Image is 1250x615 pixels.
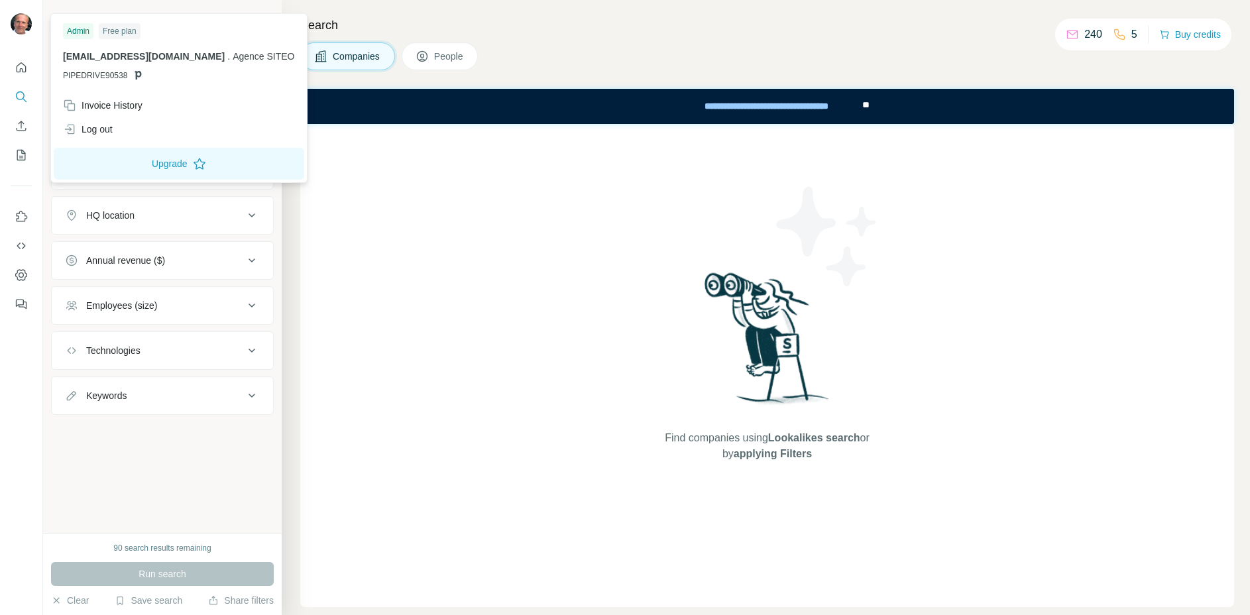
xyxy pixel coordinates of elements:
[63,99,142,112] div: Invoice History
[99,23,141,39] div: Free plan
[11,205,32,229] button: Use Surfe on LinkedIn
[300,16,1234,34] h4: Search
[11,292,32,316] button: Feedback
[11,234,32,258] button: Use Surfe API
[1131,27,1137,42] p: 5
[52,245,273,276] button: Annual revenue ($)
[86,209,135,222] div: HQ location
[52,380,273,412] button: Keywords
[86,344,141,357] div: Technologies
[300,89,1234,124] iframe: Banner
[51,12,93,24] div: New search
[661,430,873,462] span: Find companies using or by
[231,8,282,28] button: Hide
[434,50,465,63] span: People
[63,123,113,136] div: Log out
[86,299,157,312] div: Employees (size)
[227,51,230,62] span: .
[208,594,274,607] button: Share filters
[1159,25,1221,44] button: Buy credits
[734,448,812,459] span: applying Filters
[115,594,182,607] button: Save search
[86,254,165,267] div: Annual revenue ($)
[52,335,273,366] button: Technologies
[63,51,225,62] span: [EMAIL_ADDRESS][DOMAIN_NAME]
[11,56,32,80] button: Quick start
[52,290,273,321] button: Employees (size)
[699,269,836,417] img: Surfe Illustration - Woman searching with binoculars
[11,13,32,34] img: Avatar
[233,51,294,62] span: Agence SITEO
[86,389,127,402] div: Keywords
[11,114,32,138] button: Enrich CSV
[51,594,89,607] button: Clear
[63,70,127,82] span: PIPEDRIVE90538
[113,542,211,554] div: 90 search results remaining
[63,23,93,39] div: Admin
[11,85,32,109] button: Search
[1084,27,1102,42] p: 240
[768,432,860,443] span: Lookalikes search
[54,148,304,180] button: Upgrade
[333,50,381,63] span: Companies
[767,177,887,296] img: Surfe Illustration - Stars
[11,143,32,167] button: My lists
[52,199,273,231] button: HQ location
[11,263,32,287] button: Dashboard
